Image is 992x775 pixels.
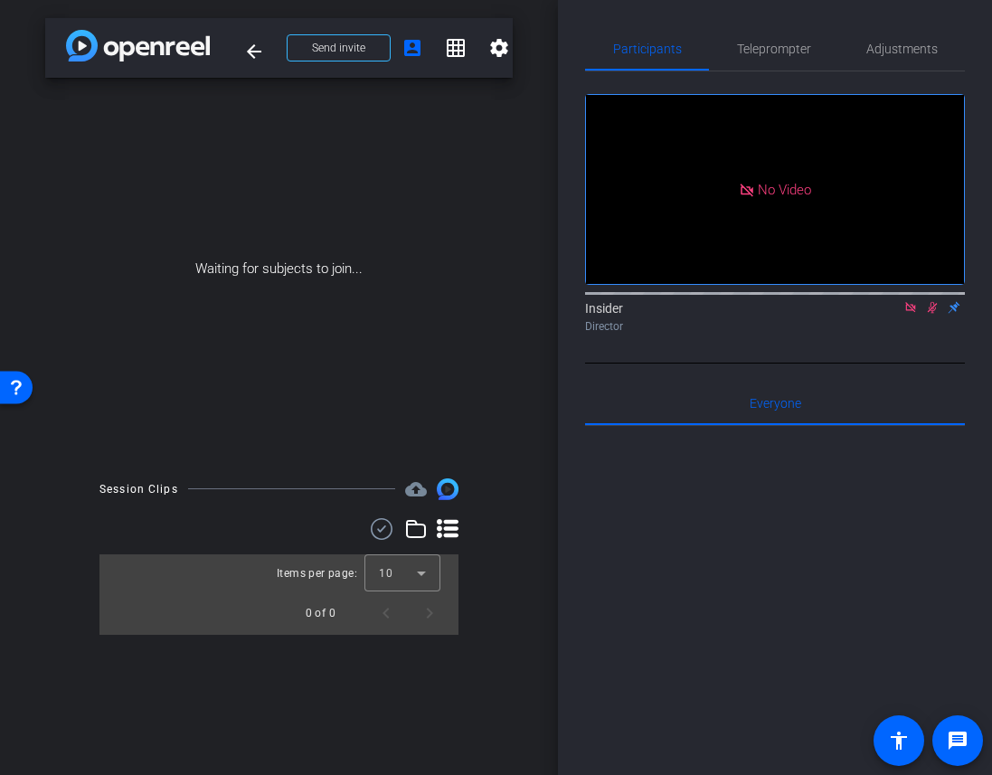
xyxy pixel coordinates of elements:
[445,37,467,59] mat-icon: grid_on
[45,78,513,460] div: Waiting for subjects to join...
[99,480,178,498] div: Session Clips
[585,299,965,335] div: Insider
[613,43,682,55] span: Participants
[758,181,811,197] span: No Video
[866,43,938,55] span: Adjustments
[585,318,965,335] div: Director
[243,41,265,62] mat-icon: arrow_back
[277,564,357,582] div: Items per page:
[312,41,365,55] span: Send invite
[737,43,811,55] span: Teleprompter
[402,37,423,59] mat-icon: account_box
[405,478,427,500] mat-icon: cloud_upload
[408,591,451,635] button: Next page
[364,591,408,635] button: Previous page
[488,37,510,59] mat-icon: settings
[405,478,427,500] span: Destinations for your clips
[888,730,910,751] mat-icon: accessibility
[306,604,335,622] div: 0 of 0
[287,34,391,61] button: Send invite
[947,730,968,751] mat-icon: message
[750,397,801,410] span: Everyone
[437,478,458,500] img: Session clips
[66,30,210,61] img: app-logo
